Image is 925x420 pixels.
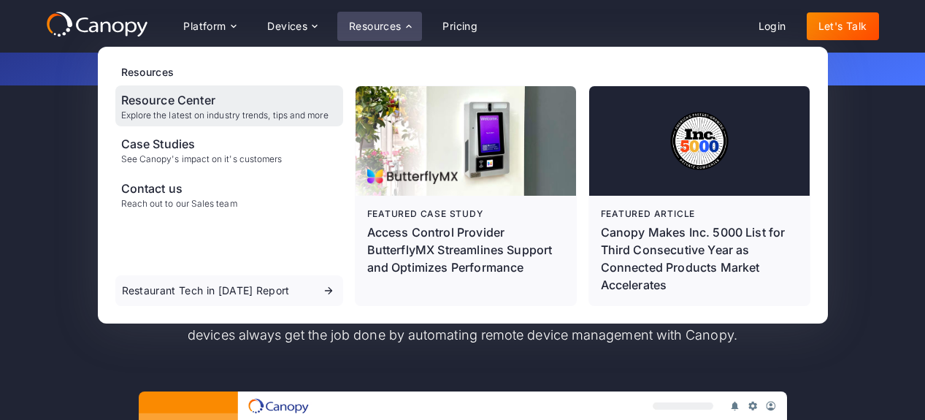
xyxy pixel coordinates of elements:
p: Access Control Provider ButterflyMX Streamlines Support and Optimizes Performance [367,224,564,276]
nav: Resources [98,47,828,324]
div: Canopy Makes Inc. 5000 List for Third Consecutive Year as Connected Products Market Accelerates [601,224,798,294]
a: Case StudiesSee Canopy's impact on it's customers [115,129,343,170]
a: Restaurant Tech in [DATE] Report [115,275,343,306]
div: Explore the latest on industry trends, tips and more [121,110,329,121]
div: Featured article [601,207,798,221]
a: Featured articleCanopy Makes Inc. 5000 List for Third Consecutive Year as Connected Products Mark... [589,86,810,305]
div: Devices [256,12,329,41]
div: Case Studies [121,135,283,153]
div: Devices [267,21,307,31]
div: Resources [337,12,422,41]
div: Restaurant Tech in [DATE] Report [122,286,290,296]
a: Featured case studyAccess Control Provider ButterflyMX Streamlines Support and Optimizes Performance [356,86,576,305]
div: Reach out to our Sales team [121,199,237,209]
div: Featured case study [367,207,564,221]
div: Resources [121,64,810,80]
div: Resources [349,21,402,31]
div: Resource Center [121,91,329,109]
div: See Canopy's impact on it's customers [121,154,283,164]
a: Let's Talk [807,12,879,40]
div: Platform [183,21,226,31]
div: Platform [172,12,247,41]
div: Contact us [121,180,237,197]
a: Contact usReach out to our Sales team [115,174,343,215]
a: Pricing [431,12,489,40]
a: Resource CenterExplore the latest on industry trends, tips and more [115,85,343,126]
a: Login [747,12,798,40]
